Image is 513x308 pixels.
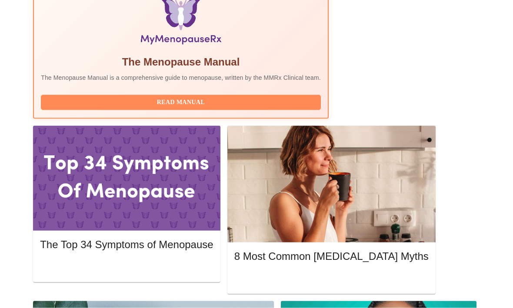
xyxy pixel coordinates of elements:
a: Read More [234,274,431,282]
span: Read More [243,274,420,285]
h5: The Menopause Manual [41,55,321,69]
a: Read Manual [41,98,323,105]
h5: 8 Most Common [MEDICAL_DATA] Myths [234,249,429,263]
a: Read More [40,262,215,270]
span: Read More [49,262,204,272]
h5: The Top 34 Symptoms of Menopause [40,238,213,252]
button: Read More [234,272,429,287]
button: Read More [40,259,213,275]
p: The Menopause Manual is a comprehensive guide to menopause, written by the MMRx Clinical team. [41,73,321,82]
button: Read Manual [41,95,321,110]
span: Read Manual [50,97,312,108]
